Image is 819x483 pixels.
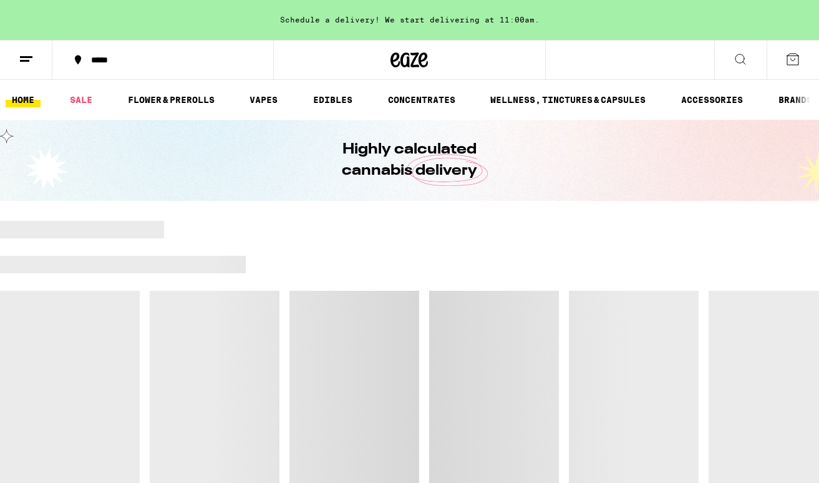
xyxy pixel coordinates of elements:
a: CONCENTRATES [382,92,462,107]
a: BRANDS [772,92,818,107]
h1: Highly calculated cannabis delivery [307,139,513,182]
a: WELLNESS, TINCTURES & CAPSULES [484,92,652,107]
a: HOME [6,92,41,107]
a: ACCESSORIES [675,92,749,107]
a: VAPES [243,92,284,107]
a: FLOWER & PREROLLS [122,92,221,107]
a: SALE [64,92,99,107]
a: EDIBLES [307,92,359,107]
